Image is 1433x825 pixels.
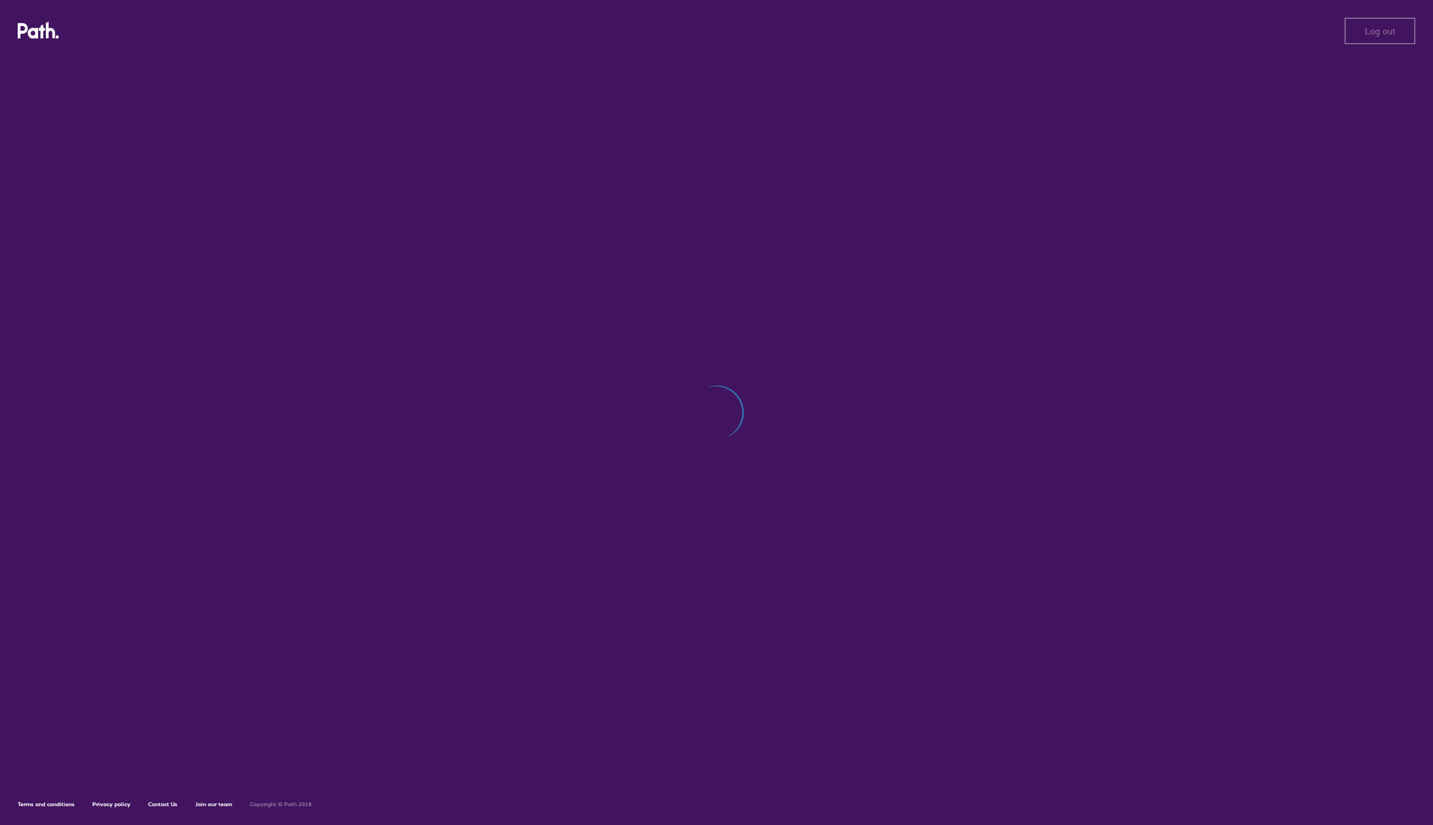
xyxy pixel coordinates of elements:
a: Terms and conditions [18,801,75,808]
a: Contact Us [148,801,177,808]
span: Log out [1365,26,1395,36]
button: Log out [1345,18,1415,44]
h6: Copyright © Path 2018 [250,801,312,808]
a: Join our team [195,801,232,808]
a: Privacy policy [92,801,130,808]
